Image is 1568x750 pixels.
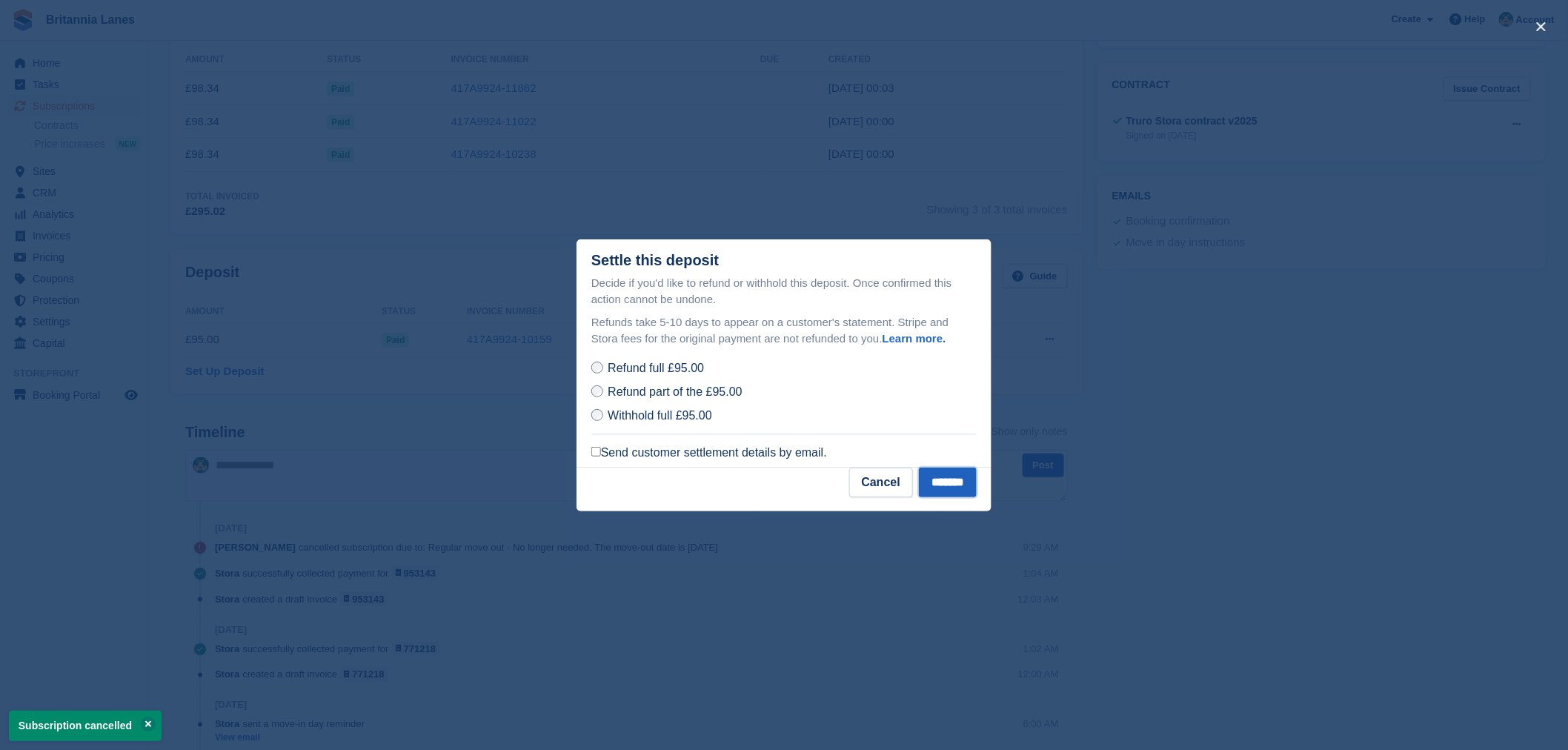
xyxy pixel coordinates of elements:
p: Subscription cancelled [9,711,162,741]
a: Learn more. [883,332,946,345]
input: Refund part of the £95.00 [591,385,603,397]
span: Refund part of the £95.00 [608,385,742,398]
p: Decide if you'd like to refund or withhold this deposit. Once confirmed this action cannot be und... [591,275,977,308]
input: Withhold full £95.00 [591,409,603,421]
p: Refunds take 5-10 days to appear on a customer's statement. Stripe and Stora fees for the origina... [591,314,977,348]
span: Refund full £95.00 [608,362,704,374]
label: Send customer settlement details by email. [591,445,827,460]
div: Settle this deposit [591,252,719,269]
input: Send customer settlement details by email. [591,447,601,457]
span: Withhold full £95.00 [608,409,712,422]
input: Refund full £95.00 [591,362,603,374]
button: close [1529,15,1553,39]
button: Cancel [849,468,913,497]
